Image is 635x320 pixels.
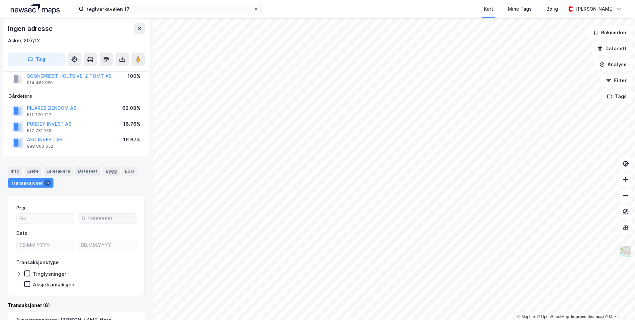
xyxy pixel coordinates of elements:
[600,74,632,87] button: Filter
[484,5,493,13] div: Kart
[122,167,136,175] div: ESG
[78,214,136,224] input: Til 20000000
[16,258,59,266] div: Transaksjonstype
[17,214,75,224] input: Fra
[602,288,635,320] iframe: Chat Widget
[27,112,51,117] div: 911 770 717
[103,167,120,175] div: Bygg
[537,314,569,319] a: OpenStreetMap
[27,128,51,133] div: 917 781 133
[75,167,100,175] div: Datasett
[8,23,54,34] div: Ingen adresse
[123,120,140,128] div: 16.76%
[33,281,74,288] div: Aksjetransaksjon
[122,104,140,112] div: 62.08%
[11,4,60,14] img: logo.a4113a55bc3d86da70a041830d287a7e.svg
[25,167,41,175] div: Eiere
[16,204,25,212] div: Pris
[33,271,66,277] div: Tinglysninger
[546,5,558,13] div: Bolig
[619,245,632,258] img: Z
[601,90,632,103] button: Tags
[128,72,140,80] div: 100%
[16,229,28,237] div: Dato
[594,58,632,71] button: Analyse
[517,314,536,319] a: Mapbox
[84,4,253,14] input: Søk på adresse, matrikkel, gårdeiere, leietakere eller personer
[123,136,140,144] div: 16.67%
[588,26,632,39] button: Bokmerker
[44,180,51,186] div: 8
[8,301,145,309] div: Transaksjoner (8)
[576,5,614,13] div: [PERSON_NAME]
[8,167,22,175] div: Info
[602,288,635,320] div: Kontrollprogram for chat
[8,53,65,66] button: Tag
[17,240,75,250] input: DD.MM.YYYY
[571,314,604,319] a: Improve this map
[508,5,532,13] div: Mine Tags
[78,240,136,250] input: DD.MM.YYYY
[592,42,632,55] button: Datasett
[8,92,144,100] div: Gårdeiere
[8,37,40,45] div: Asker, 207/12
[44,167,73,175] div: Leietakere
[27,144,53,149] div: 988 600 652
[8,178,53,188] div: Transaksjoner
[27,80,53,85] div: 914 452 929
